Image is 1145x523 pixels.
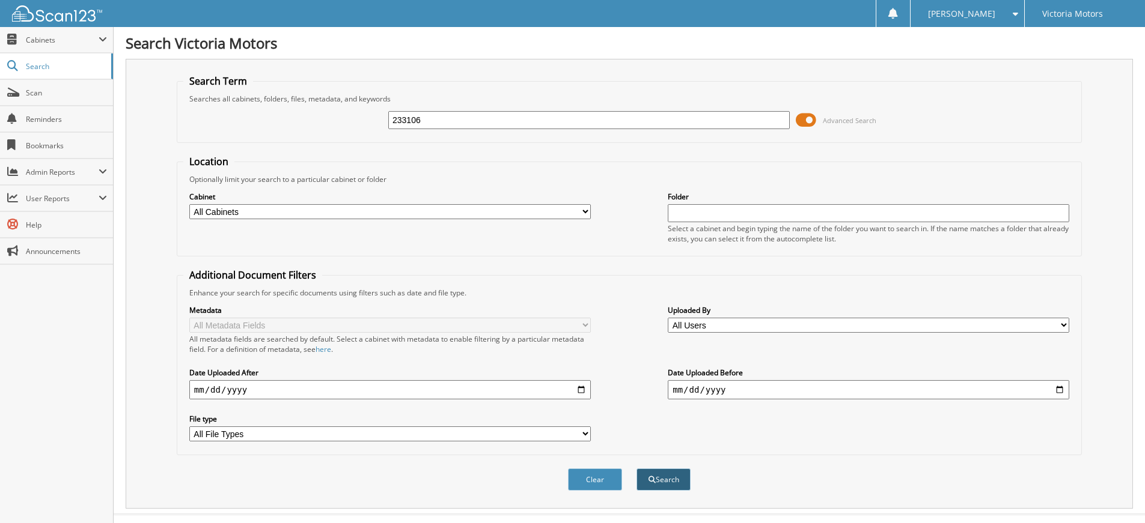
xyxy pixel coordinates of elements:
div: Searches all cabinets, folders, files, metadata, and keywords [183,94,1075,104]
span: Advanced Search [823,116,876,125]
label: Cabinet [189,192,591,202]
div: Enhance your search for specific documents using filters such as date and file type. [183,288,1075,298]
span: Bookmarks [26,141,107,151]
label: Uploaded By [668,305,1069,315]
span: Admin Reports [26,167,99,177]
span: Announcements [26,246,107,256]
legend: Search Term [183,74,253,88]
span: Reminders [26,114,107,124]
a: here [316,344,331,354]
h1: Search Victoria Motors [126,33,1133,53]
iframe: Chat Widget [1085,465,1145,523]
input: start [189,380,591,399]
div: Optionally limit your search to a particular cabinet or folder [183,174,1075,184]
span: Cabinets [26,35,99,45]
button: Clear [568,468,622,491]
img: scan123-logo-white.svg [12,5,102,22]
span: [PERSON_NAME] [928,10,995,17]
legend: Additional Document Filters [183,268,322,282]
label: Date Uploaded Before [668,367,1069,378]
label: Folder [668,192,1069,202]
span: Search [26,61,105,71]
span: Help [26,220,107,230]
label: Date Uploaded After [189,367,591,378]
label: File type [189,414,591,424]
input: end [668,380,1069,399]
span: Victoria Motors [1042,10,1103,17]
div: All metadata fields are searched by default. Select a cabinet with metadata to enable filtering b... [189,334,591,354]
div: Select a cabinet and begin typing the name of the folder you want to search in. If the name match... [668,223,1069,244]
span: User Reports [26,193,99,204]
button: Search [637,468,691,491]
span: Scan [26,88,107,98]
legend: Location [183,155,234,168]
label: Metadata [189,305,591,315]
